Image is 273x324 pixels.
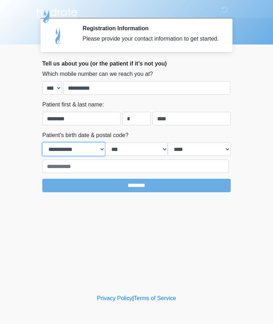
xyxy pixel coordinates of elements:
label: Patient first & last name: [42,100,104,109]
h2: Tell us about you (or the patient if it's not you) [42,60,231,67]
label: Which mobile number can we reach you at? [42,70,153,78]
img: Hydrate IV Bar - Arcadia Logo [35,5,79,23]
div: Please provide your contact information to get started. [82,35,220,43]
a: | [132,295,134,301]
img: Agent Avatar [48,25,69,46]
a: Terms of Service [134,295,176,301]
label: Patient's birth date & postal code? [42,131,128,140]
a: Privacy Policy [97,295,133,301]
